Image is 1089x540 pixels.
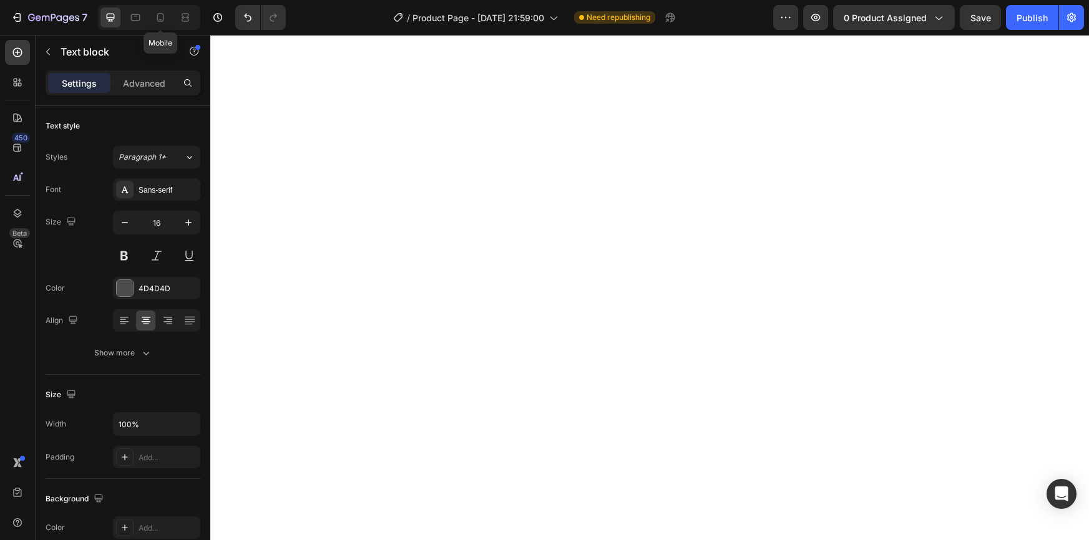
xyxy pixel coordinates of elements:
[210,35,1089,540] iframe: Design area
[9,228,30,238] div: Beta
[970,12,991,23] span: Save
[5,5,93,30] button: 7
[46,491,106,508] div: Background
[46,214,79,231] div: Size
[114,413,200,435] input: Auto
[12,133,30,143] div: 450
[844,11,927,24] span: 0 product assigned
[46,312,81,329] div: Align
[82,10,87,25] p: 7
[94,347,152,359] div: Show more
[46,522,65,533] div: Color
[587,12,650,23] span: Need republishing
[407,11,410,24] span: /
[139,185,197,196] div: Sans-serif
[123,77,165,90] p: Advanced
[46,184,61,195] div: Font
[113,146,200,168] button: Paragraph 1*
[46,282,65,294] div: Color
[62,77,97,90] p: Settings
[46,120,80,132] div: Text style
[46,451,74,463] div: Padding
[413,11,544,24] span: Product Page - [DATE] 21:59:00
[46,387,79,403] div: Size
[1047,479,1077,509] div: Open Intercom Messenger
[119,152,166,163] span: Paragraph 1*
[833,5,955,30] button: 0 product assigned
[139,452,197,463] div: Add...
[1006,5,1058,30] button: Publish
[1017,11,1048,24] div: Publish
[46,342,200,364] button: Show more
[139,283,197,294] div: 4D4D4D
[61,44,167,59] p: Text block
[46,152,67,163] div: Styles
[235,5,286,30] div: Undo/Redo
[139,523,197,534] div: Add...
[46,418,66,430] div: Width
[960,5,1001,30] button: Save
